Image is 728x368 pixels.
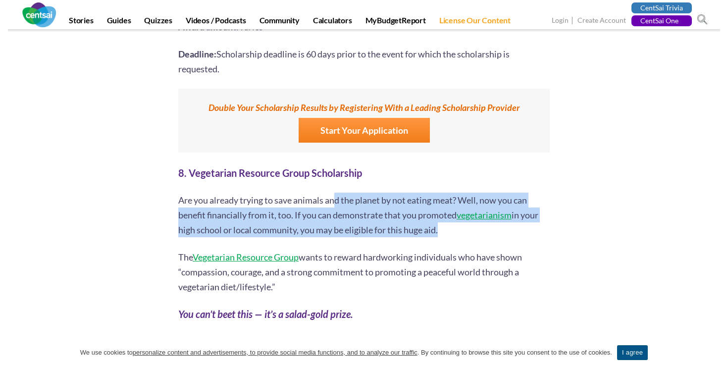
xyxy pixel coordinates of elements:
a: CentSai One [631,15,692,26]
a: License Our Content [433,15,517,29]
span: The [178,252,193,263]
img: CentSai [22,2,56,27]
span: Scholarship deadline is 60 days prior to the event for which the scholarship is requested. [178,49,510,74]
a: Stories [63,15,100,29]
i: You can’t beet this — it’s a salad-gold prize. [178,308,353,320]
b: Deadline: [178,49,216,59]
a: Vegetarian Resource Group [193,252,299,263]
span: | [570,15,576,26]
a: Calculators [307,15,358,29]
b: 8. Vegetarian Resource Group Scholarship [178,167,362,179]
a: Start Your Application [299,118,430,143]
a: MyBudgetReport [360,15,432,29]
a: vegetarianism [457,210,512,220]
span: Up to $10,000 [239,336,293,347]
a: CentSai Trivia [631,2,692,13]
a: Videos / Podcasts [180,15,252,29]
a: Create Account [577,16,626,26]
a: Login [552,16,569,26]
u: personalize content and advertisements, to provide social media functions, and to analyze our tra... [133,349,417,356]
a: I agree [711,348,721,358]
span: Are you already trying to save animals and the planet by not eating meat? Well, now you can benef... [178,195,527,220]
a: Guides [101,15,137,29]
a: Community [254,15,306,29]
b: Award amount: [178,336,239,347]
a: I agree [617,345,648,360]
span: wants to reward hardworking individuals who have shown “compassion, courage, and a strong commitm... [178,252,522,292]
span: We use cookies to . By continuing to browse this site you consent to the use of cookies. [80,348,612,358]
label: Double Your Scholarship Results by Registering With a Leading Scholarship Provider [183,100,545,115]
a: Quizzes [138,15,178,29]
